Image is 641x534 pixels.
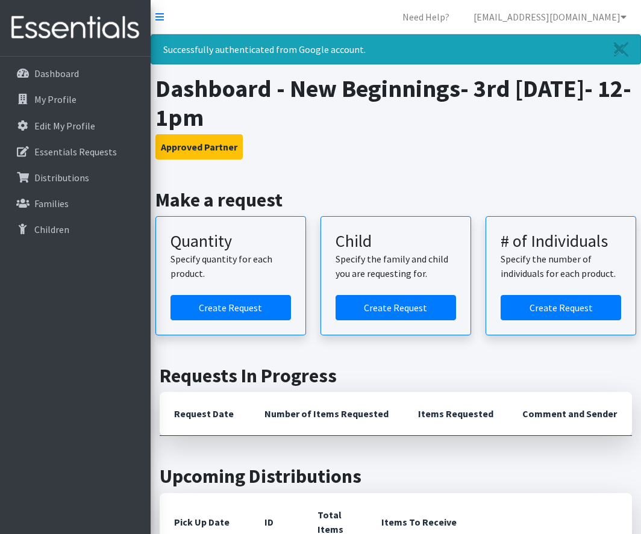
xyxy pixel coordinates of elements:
p: Distributions [34,172,89,184]
p: My Profile [34,93,77,105]
p: Essentials Requests [34,146,117,158]
a: Need Help? [393,5,459,29]
h1: Dashboard - New Beginnings- 3rd [DATE]- 12-1pm [155,74,637,132]
p: Specify the family and child you are requesting for. [336,252,456,281]
p: Dashboard [34,67,79,79]
a: Distributions [5,166,146,190]
th: Comment and Sender [508,392,632,436]
a: Essentials Requests [5,140,146,164]
th: Number of Items Requested [250,392,404,436]
a: Children [5,217,146,241]
p: Specify the number of individuals for each product. [501,252,621,281]
p: Children [34,223,69,235]
h3: # of Individuals [501,231,621,252]
div: Successfully authenticated from Google account. [151,34,641,64]
a: My Profile [5,87,146,111]
a: Create a request for a child or family [336,295,456,320]
a: Create a request by quantity [170,295,291,320]
img: HumanEssentials [5,8,146,48]
a: [EMAIL_ADDRESS][DOMAIN_NAME] [464,5,636,29]
th: Items Requested [404,392,508,436]
h3: Child [336,231,456,252]
button: Approved Partner [155,134,243,160]
a: Create a request by number of individuals [501,295,621,320]
h2: Upcoming Distributions [160,465,632,488]
th: Request Date [160,392,250,436]
a: Edit My Profile [5,114,146,138]
a: Dashboard [5,61,146,85]
p: Edit My Profile [34,120,95,132]
p: Specify quantity for each product. [170,252,291,281]
a: Families [5,191,146,216]
h3: Quantity [170,231,291,252]
h2: Make a request [155,188,637,211]
h2: Requests In Progress [160,364,632,387]
a: Close [602,35,640,64]
p: Families [34,197,69,210]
